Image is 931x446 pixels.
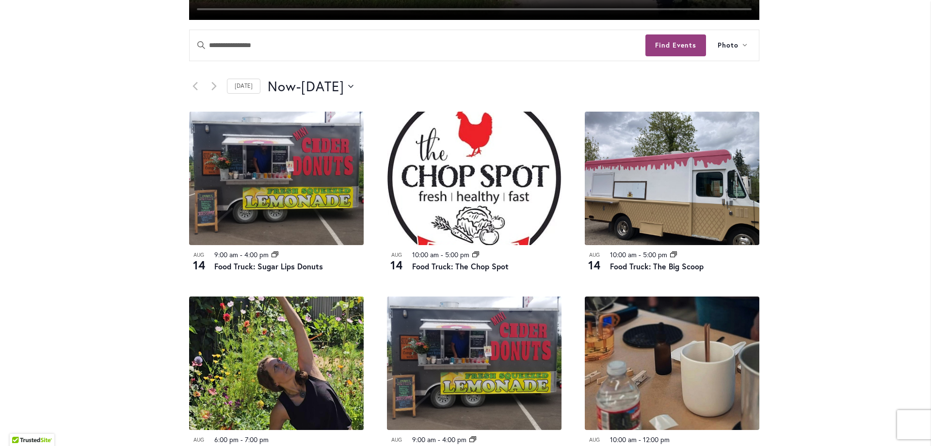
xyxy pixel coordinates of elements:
[412,250,439,259] time: 10:00 am
[643,435,670,444] time: 12:00 pm
[643,250,667,259] time: 5:00 pm
[610,435,637,444] time: 10:00 am
[301,77,344,96] span: [DATE]
[585,297,759,430] img: 93f53704220c201f2168fc261161dde5
[268,77,353,96] button: Click to toggle datepicker
[189,297,364,430] img: e584ba9caeef8517f06b2e4325769a61
[718,40,738,51] span: Photo
[189,81,201,92] a: Previous Events
[387,251,406,259] span: Aug
[227,79,260,94] a: Click to select today's date
[585,251,604,259] span: Aug
[639,435,641,444] span: -
[585,436,604,444] span: Aug
[208,81,220,92] a: Next Events
[706,30,759,61] button: Photo
[189,112,364,245] img: Food Truck: Sugar Lips Apple Cider Donuts
[189,257,209,273] span: 14
[438,435,440,444] span: -
[639,250,641,259] span: -
[585,257,604,273] span: 14
[441,250,443,259] span: -
[268,77,296,96] span: Now
[610,261,704,271] a: Food Truck: The Big Scoop
[412,435,436,444] time: 9:00 am
[442,435,466,444] time: 4:00 pm
[190,30,645,61] input: Enter Keyword. Search for events by Keyword.
[240,250,242,259] span: -
[241,435,243,444] span: -
[387,112,562,245] img: THE CHOP SPOT PDX – Food Truck
[7,412,34,439] iframe: Launch Accessibility Center
[387,297,562,430] img: Food Truck: Sugar Lips Apple Cider Donuts
[244,250,269,259] time: 4:00 pm
[189,436,209,444] span: Aug
[412,261,509,271] a: Food Truck: The Chop Spot
[610,250,637,259] time: 10:00 am
[387,436,406,444] span: Aug
[214,261,323,271] a: Food Truck: Sugar Lips Donuts
[214,435,239,444] time: 6:00 pm
[645,34,706,56] button: Find Events
[296,77,301,96] span: -
[245,435,269,444] time: 7:00 pm
[445,250,469,259] time: 5:00 pm
[387,257,406,273] span: 14
[585,112,759,245] img: Food Truck: The Big Scoop
[214,250,238,259] time: 9:00 am
[189,251,209,259] span: Aug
